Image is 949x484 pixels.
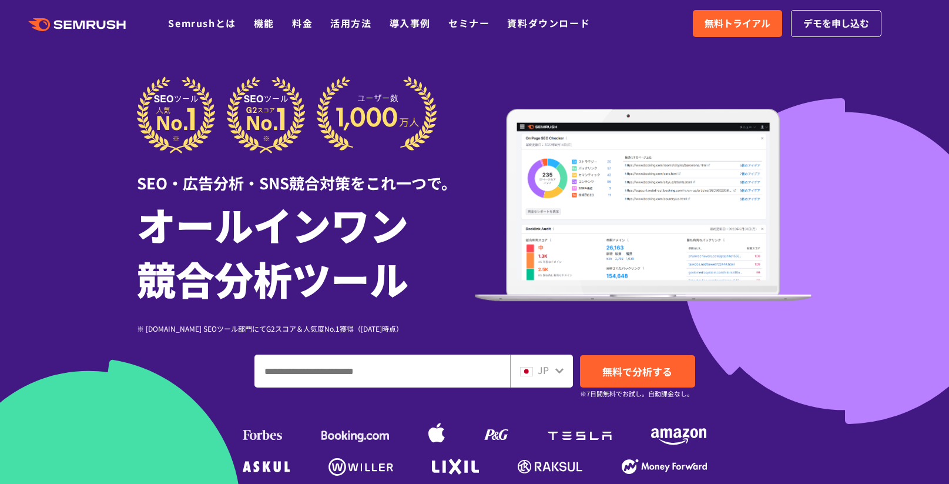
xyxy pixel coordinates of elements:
[255,355,509,387] input: ドメイン、キーワードまたはURLを入力してください
[538,363,549,377] span: JP
[580,355,695,388] a: 無料で分析する
[254,16,274,30] a: 機能
[693,10,782,37] a: 無料トライアル
[448,16,489,30] a: セミナー
[390,16,431,30] a: 導入事例
[803,16,869,31] span: デモを申し込む
[580,388,693,399] small: ※7日間無料でお試し。自動課金なし。
[168,16,236,30] a: Semrushとは
[137,323,475,334] div: ※ [DOMAIN_NAME] SEOツール部門にてG2スコア＆人気度No.1獲得（[DATE]時点）
[330,16,371,30] a: 活用方法
[602,364,672,379] span: 無料で分析する
[137,197,475,305] h1: オールインワン 競合分析ツール
[137,153,475,194] div: SEO・広告分析・SNS競合対策をこれ一つで。
[292,16,313,30] a: 料金
[507,16,590,30] a: 資料ダウンロード
[791,10,881,37] a: デモを申し込む
[705,16,770,31] span: 無料トライアル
